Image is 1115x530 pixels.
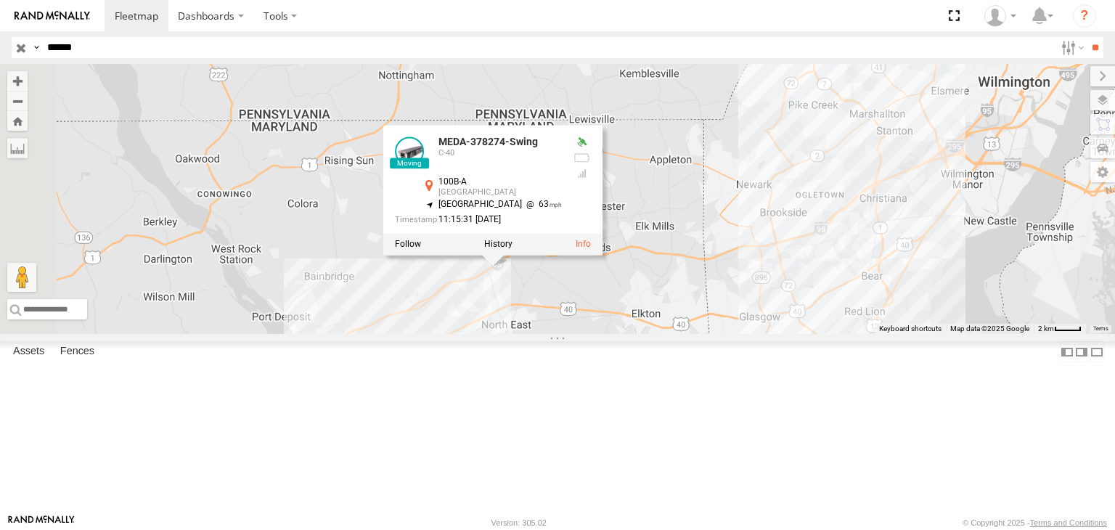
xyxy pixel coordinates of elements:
[1030,518,1107,527] a: Terms and Conditions
[438,136,562,147] div: MEDA-378274-Swing
[8,515,75,530] a: Visit our Website
[15,11,90,21] img: rand-logo.svg
[1073,4,1096,28] i: ?
[30,37,42,58] label: Search Query
[522,199,562,209] span: 63
[438,177,562,187] div: 100B-A
[7,111,28,131] button: Zoom Home
[7,263,36,292] button: Drag Pegman onto the map to open Street View
[395,216,562,225] div: Date/time of location update
[53,342,102,362] label: Fences
[573,168,591,179] div: Last Event GSM Signal Strength
[6,342,52,362] label: Assets
[576,240,591,250] a: View Asset Details
[7,91,28,111] button: Zoom out
[950,325,1029,333] span: Map data ©2025 Google
[484,240,512,250] label: View Asset History
[438,150,562,158] div: C-40
[963,518,1107,527] div: © Copyright 2025 -
[1055,37,1087,58] label: Search Filter Options
[1093,326,1108,332] a: Terms
[7,138,28,158] label: Measure
[1090,162,1115,182] label: Map Settings
[979,5,1021,27] div: Gregory Babington
[879,324,942,334] button: Keyboard shortcuts
[1038,325,1054,333] span: 2 km
[1090,341,1104,362] label: Hide Summary Table
[395,240,421,250] label: Realtime tracking of Asset
[7,71,28,91] button: Zoom in
[1060,341,1074,362] label: Dock Summary Table to the Left
[491,518,547,527] div: Version: 305.02
[573,136,591,148] div: Valid GPS Fix
[438,199,522,209] span: [GEOGRAPHIC_DATA]
[1074,341,1089,362] label: Dock Summary Table to the Right
[438,188,562,197] div: [GEOGRAPHIC_DATA]
[1034,324,1086,334] button: Map Scale: 2 km per 34 pixels
[573,152,591,164] div: No battery health information received from this device.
